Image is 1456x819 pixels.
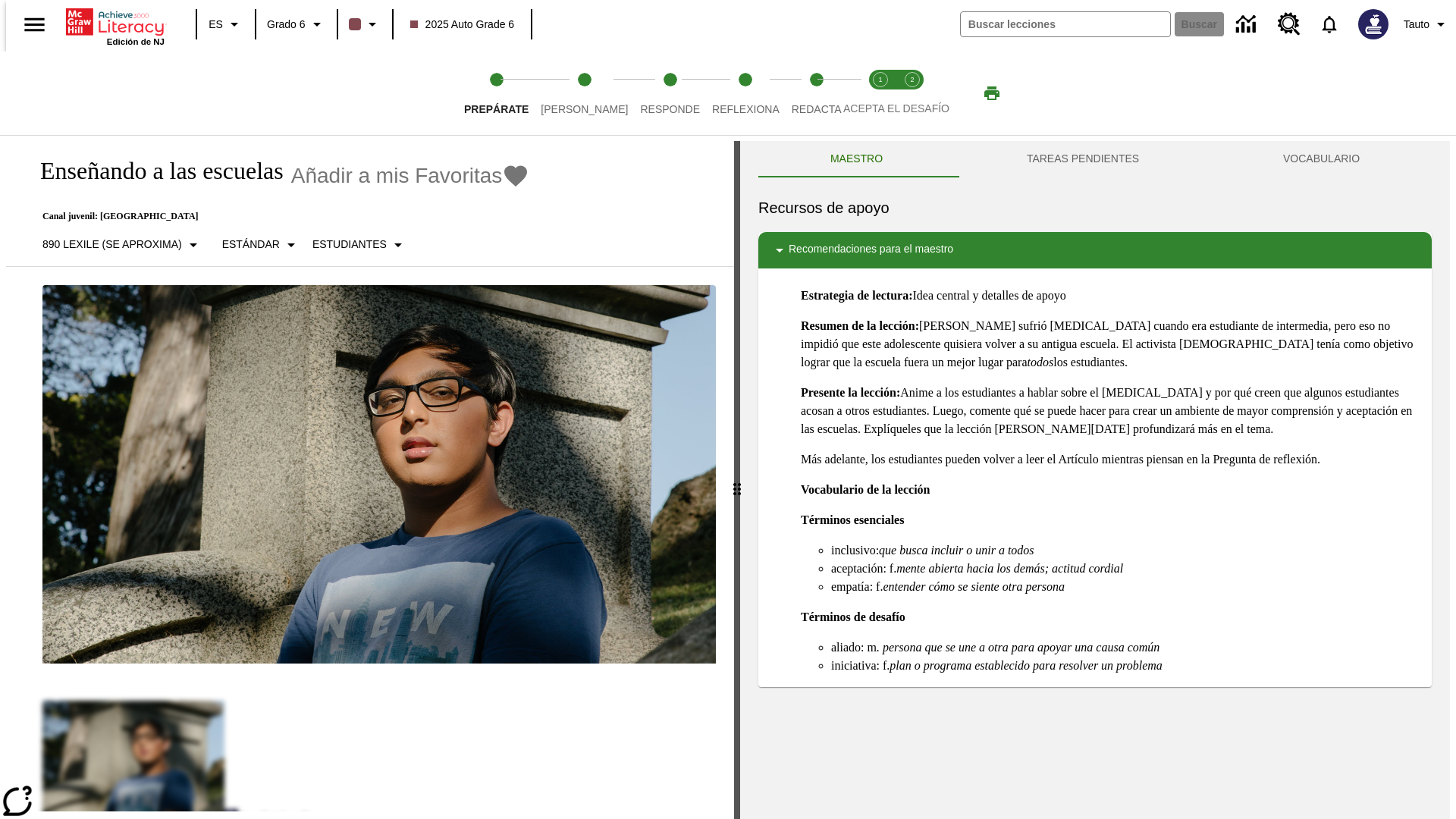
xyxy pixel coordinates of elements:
p: Recomendaciones para el maestro [789,241,953,259]
li: empatía: f. [831,578,1420,596]
strong: Términos de desafío [801,610,905,623]
button: Tipo de apoyo, Estándar [216,231,306,259]
button: Lenguaje: ES, Selecciona un idioma [202,11,250,38]
p: Más adelante, los estudiantes pueden volver a leer el Artículo mientras piensan en la Pregunta de... [801,450,1420,469]
p: Canal juvenil: [GEOGRAPHIC_DATA] [24,211,529,222]
button: VOCABULARIO [1211,141,1432,177]
em: que busca [879,544,927,557]
a: Centro de recursos, Se abrirá en una pestaña nueva. [1269,4,1310,45]
text: 2 [910,76,914,83]
em: plan o programa establecido para resolver un problema [890,659,1163,672]
span: 2025 Auto Grade 6 [410,17,515,33]
span: Responde [640,103,700,115]
button: Responde step 3 of 5 [628,52,712,135]
em: incluir o unir a todos [931,544,1034,557]
p: Idea central y detalles de apoyo [801,287,1420,305]
button: Grado: Grado 6, Elige un grado [261,11,332,38]
span: [PERSON_NAME] [541,103,628,115]
strong: Términos esenciales [801,513,904,526]
button: Seleccione Lexile, 890 Lexile (Se aproxima) [36,231,209,259]
strong: Resumen de la lección: [801,319,919,332]
p: [PERSON_NAME] sufrió [MEDICAL_DATA] cuando era estudiante de intermedia, pero eso no impidió que ... [801,317,1420,372]
p: Estándar [222,237,280,253]
button: Redacta step 5 of 5 [780,52,854,135]
button: Abrir el menú lateral [12,2,57,47]
span: Prepárate [464,103,529,115]
em: entender [883,580,925,593]
text: 1 [878,76,882,83]
em: cómo se siente otra persona [928,580,1065,593]
button: El color de la clase es café oscuro. Cambiar el color de la clase. [343,11,388,38]
div: Recomendaciones para el maestro [758,232,1432,268]
h1: Enseñando a las escuelas [24,157,284,185]
strong: Vocabulario de la lección [801,483,930,496]
li: inclusivo: [831,541,1420,560]
img: un adolescente sentado cerca de una gran lápida de cementerio. [42,285,716,664]
span: Edición de NJ [107,37,165,46]
div: activity [740,141,1450,819]
button: Añadir a mis Favoritas - Enseñando a las escuelas [291,162,530,189]
h6: Recursos de apoyo [758,196,1432,220]
div: Portada [66,5,165,46]
button: Prepárate step 1 of 5 [452,52,541,135]
p: 890 Lexile (Se aproxima) [42,237,182,253]
button: Perfil/Configuración [1398,11,1456,38]
em: todos [1028,356,1054,369]
a: Notificaciones [1310,5,1349,44]
span: Redacta [792,103,842,115]
em: mente [896,562,925,575]
button: Imprimir [968,80,1016,107]
button: TAREAS PENDIENTES [955,141,1211,177]
li: aceptación: f. [831,560,1420,578]
span: ACEPTA EL DESAFÍO [843,102,949,115]
button: Acepta el desafío contesta step 2 of 2 [890,52,934,135]
button: Maestro [758,141,955,177]
button: Lee step 2 of 5 [529,52,640,135]
em: abierta hacia los demás; actitud cordial [928,562,1123,575]
div: reading [6,141,734,811]
strong: Presente la lección: [801,386,900,399]
li: iniciativa: f. [831,657,1420,675]
button: Reflexiona step 4 of 5 [700,52,792,135]
button: Escoja un nuevo avatar [1349,5,1398,44]
li: aliado: m [831,639,1420,657]
span: ES [209,17,223,33]
span: Reflexiona [712,103,780,115]
span: Tauto [1404,17,1429,33]
div: Pulsa la tecla de intro o la barra espaciadora y luego presiona las flechas de derecha e izquierd... [734,141,740,819]
p: Anime a los estudiantes a hablar sobre el [MEDICAL_DATA] y por qué creen que algunos estudiantes ... [801,384,1420,438]
img: Avatar [1358,9,1389,39]
input: Buscar campo [961,12,1170,36]
span: Grado 6 [267,17,306,33]
button: Acepta el desafío lee step 1 of 2 [858,52,902,135]
span: Añadir a mis Favoritas [291,164,503,188]
p: Estudiantes [312,237,387,253]
strong: Estrategia de lectura: [801,289,913,302]
button: Seleccionar estudiante [306,231,413,259]
em: . persona que se une a otra para apoyar una causa común [877,641,1159,654]
div: Instructional Panel Tabs [758,141,1432,177]
a: Centro de información [1227,4,1269,45]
